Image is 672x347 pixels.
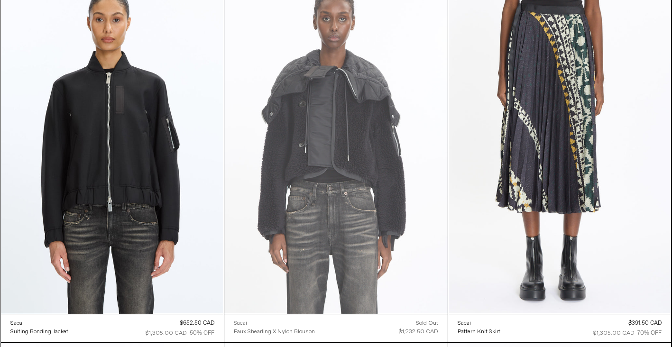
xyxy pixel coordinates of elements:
[234,328,315,336] a: Faux Shearling x Nylon Blouson
[10,320,24,328] div: Sacai
[593,329,635,338] div: $1,305.00 CAD
[180,319,214,328] div: $652.50 CAD
[234,319,315,328] a: Sacai
[10,319,68,328] a: Sacai
[458,320,471,328] div: Sacai
[458,319,500,328] a: Sacai
[10,328,68,336] a: Suiting Bonding Jacket
[416,319,438,328] div: Sold out
[399,328,438,336] div: $1,232.50 CAD
[637,329,662,338] div: 70% OFF
[146,329,187,338] div: $1,305.00 CAD
[628,319,662,328] div: $391.50 CAD
[234,320,247,328] div: Sacai
[190,329,214,338] div: 50% OFF
[458,328,500,336] a: Pattern Knit Skirt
